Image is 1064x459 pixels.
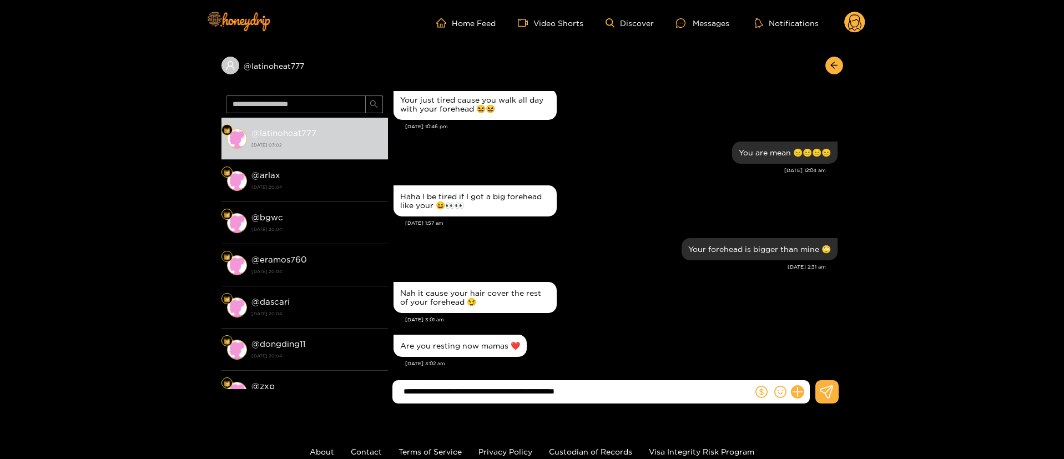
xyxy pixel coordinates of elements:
[251,140,382,150] strong: [DATE] 03:02
[753,384,770,400] button: dollar
[518,18,533,28] span: video-camera
[227,171,247,191] img: conversation
[688,245,831,254] div: Your forehead is bigger than mine 🙄
[251,309,382,319] strong: [DATE] 20:04
[400,289,550,306] div: Nah it cause your hair cover the rest of your forehead 😏
[227,129,247,149] img: conversation
[224,211,230,218] img: Fan Level
[400,95,550,113] div: Your just tired cause you walk all day with your forehead 😆😆
[224,380,230,387] img: Fan Level
[251,213,283,222] strong: @ bgwc
[227,340,247,360] img: conversation
[224,127,230,134] img: Fan Level
[227,213,247,233] img: conversation
[676,17,729,29] div: Messages
[394,335,527,357] div: Aug. 21, 3:02 am
[224,254,230,260] img: Fan Level
[436,18,496,28] a: Home Feed
[755,386,768,398] span: dollar
[227,255,247,275] img: conversation
[251,351,382,361] strong: [DATE] 20:04
[251,339,305,349] strong: @ dongding11
[251,224,382,234] strong: [DATE] 20:04
[682,238,838,260] div: Aug. 21, 2:31 am
[224,169,230,176] img: Fan Level
[399,447,462,456] a: Terms of Service
[518,18,583,28] a: Video Shorts
[405,123,838,130] div: [DATE] 10:46 pm
[549,447,632,456] a: Custodian of Records
[394,89,557,120] div: Aug. 20, 10:46 pm
[732,142,838,164] div: Aug. 21, 12:04 am
[251,255,307,264] strong: @ eramos760
[394,185,557,216] div: Aug. 21, 1:57 am
[830,61,838,70] span: arrow-left
[351,447,382,456] a: Contact
[251,170,280,180] strong: @ arlax
[225,60,235,70] span: user
[251,128,316,138] strong: @ latinoheat777
[227,382,247,402] img: conversation
[774,386,786,398] span: smile
[405,219,838,227] div: [DATE] 1:57 am
[400,341,520,350] div: Are you resting now mamas ❤️
[310,447,334,456] a: About
[405,360,838,367] div: [DATE] 3:02 am
[224,296,230,302] img: Fan Level
[370,100,378,109] span: search
[251,297,290,306] strong: @ dascari
[752,17,822,28] button: Notifications
[394,167,826,174] div: [DATE] 12:04 am
[224,338,230,345] img: Fan Level
[365,95,383,113] button: search
[251,182,382,192] strong: [DATE] 20:04
[825,57,843,74] button: arrow-left
[436,18,452,28] span: home
[739,148,831,157] div: You are mean 😑😑😑😑
[394,263,826,271] div: [DATE] 2:31 am
[400,192,550,210] div: Haha I be tired if I got a big forehead like your 😆👀👀
[478,447,532,456] a: Privacy Policy
[221,57,388,74] div: @latinoheat777
[227,297,247,317] img: conversation
[649,447,754,456] a: Visa Integrity Risk Program
[251,381,275,391] strong: @ zxp
[405,316,838,324] div: [DATE] 3:01 am
[606,18,654,28] a: Discover
[251,266,382,276] strong: [DATE] 20:04
[394,282,557,313] div: Aug. 21, 3:01 am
